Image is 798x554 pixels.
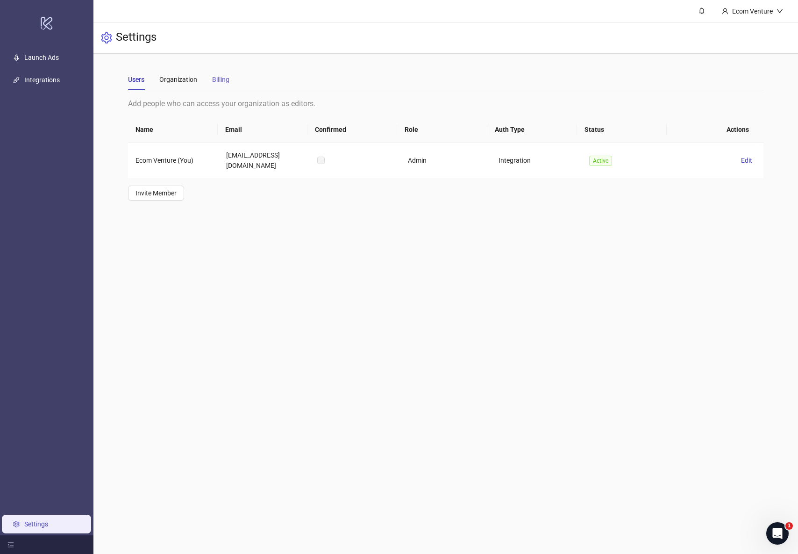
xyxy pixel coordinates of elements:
div: Add people who can access your organization as editors. [128,98,763,109]
th: Status [577,117,667,143]
span: setting [101,32,112,43]
h3: Settings [116,30,157,46]
button: Invite Member [128,186,184,201]
td: [EMAIL_ADDRESS][DOMAIN_NAME] [219,143,309,178]
th: Email [218,117,307,143]
td: Integration [491,143,582,178]
th: Auth Type [487,117,577,143]
th: Actions [667,117,756,143]
a: Launch Ads [24,54,59,61]
div: Users [128,74,144,85]
th: Name [128,117,218,143]
span: user [722,8,728,14]
th: Role [397,117,487,143]
a: Settings [24,520,48,528]
span: 1 [785,522,793,530]
td: Ecom Venture (You) [128,143,219,178]
span: Active [589,156,612,166]
span: Invite Member [135,189,177,197]
th: Confirmed [307,117,397,143]
td: Admin [400,143,491,178]
span: Edit [741,157,752,164]
div: Ecom Venture [728,6,777,16]
div: Billing [212,74,229,85]
a: Integrations [24,76,60,84]
span: bell [698,7,705,14]
iframe: Intercom live chat [766,522,789,545]
div: Organization [159,74,197,85]
button: Edit [737,155,756,166]
span: down [777,8,783,14]
span: menu-fold [7,541,14,548]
